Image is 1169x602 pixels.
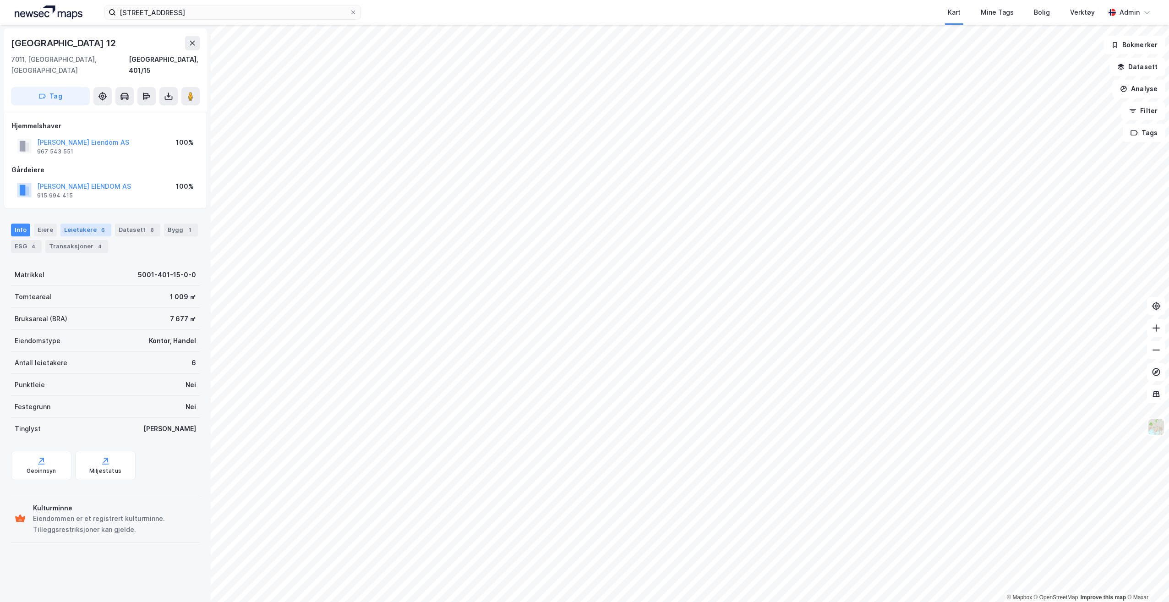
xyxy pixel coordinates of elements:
[37,148,73,155] div: 967 543 551
[34,224,57,236] div: Eiere
[15,379,45,390] div: Punktleie
[1123,558,1169,602] iframe: Chat Widget
[29,242,38,251] div: 4
[1147,418,1165,436] img: Z
[170,291,196,302] div: 1 009 ㎡
[115,224,160,236] div: Datasett
[1081,594,1126,601] a: Improve this map
[27,467,56,475] div: Geoinnsyn
[149,335,196,346] div: Kontor, Handel
[1007,594,1032,601] a: Mapbox
[15,269,44,280] div: Matrikkel
[60,224,111,236] div: Leietakere
[11,54,129,76] div: 7011, [GEOGRAPHIC_DATA], [GEOGRAPHIC_DATA]
[981,7,1014,18] div: Mine Tags
[186,401,196,412] div: Nei
[33,513,196,535] div: Eiendommen er et registrert kulturminne. Tilleggsrestriksjoner kan gjelde.
[1070,7,1095,18] div: Verktøy
[1120,7,1140,18] div: Admin
[170,313,196,324] div: 7 677 ㎡
[15,313,67,324] div: Bruksareal (BRA)
[129,54,200,76] div: [GEOGRAPHIC_DATA], 401/15
[176,137,194,148] div: 100%
[191,357,196,368] div: 6
[33,503,196,514] div: Kulturminne
[164,224,198,236] div: Bygg
[11,87,90,105] button: Tag
[37,192,73,199] div: 915 994 415
[95,242,104,251] div: 4
[11,120,199,131] div: Hjemmelshaver
[98,225,108,235] div: 6
[1123,124,1165,142] button: Tags
[138,269,196,280] div: 5001-401-15-0-0
[11,240,42,253] div: ESG
[185,225,194,235] div: 1
[11,224,30,236] div: Info
[15,291,51,302] div: Tomteareal
[45,240,108,253] div: Transaksjoner
[11,36,118,50] div: [GEOGRAPHIC_DATA] 12
[116,5,350,19] input: Søk på adresse, matrikkel, gårdeiere, leietakere eller personer
[147,225,157,235] div: 8
[143,423,196,434] div: [PERSON_NAME]
[15,357,67,368] div: Antall leietakere
[1103,36,1165,54] button: Bokmerker
[11,164,199,175] div: Gårdeiere
[1121,102,1165,120] button: Filter
[186,379,196,390] div: Nei
[1034,7,1050,18] div: Bolig
[1034,594,1078,601] a: OpenStreetMap
[15,423,41,434] div: Tinglyst
[1112,80,1165,98] button: Analyse
[1109,58,1165,76] button: Datasett
[15,335,60,346] div: Eiendomstype
[15,401,50,412] div: Festegrunn
[948,7,961,18] div: Kart
[15,5,82,19] img: logo.a4113a55bc3d86da70a041830d287a7e.svg
[89,467,121,475] div: Miljøstatus
[176,181,194,192] div: 100%
[1123,558,1169,602] div: Kontrollprogram for chat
